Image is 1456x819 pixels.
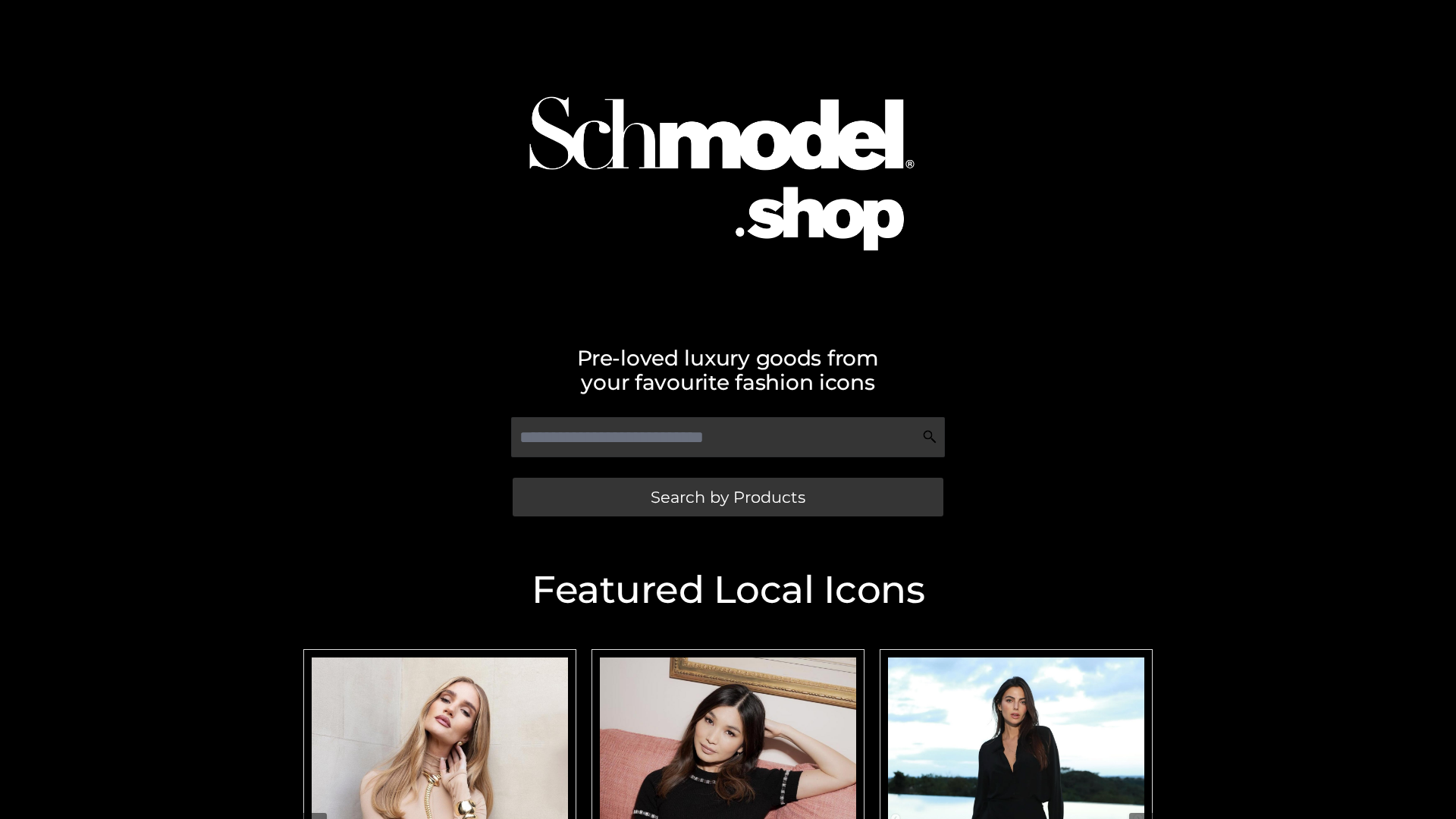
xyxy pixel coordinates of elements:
img: Search Icon [922,429,937,444]
h2: Featured Local Icons​ [296,571,1160,609]
h2: Pre-loved luxury goods from your favourite fashion icons [296,346,1160,394]
span: Search by Products [651,489,805,505]
a: Search by Products [513,478,943,516]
